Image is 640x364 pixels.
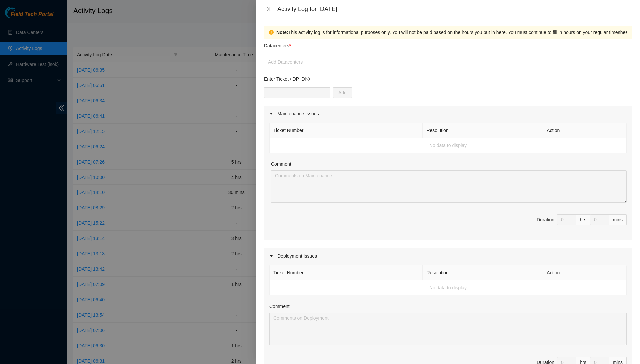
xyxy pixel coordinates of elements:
[576,214,590,225] div: hrs
[264,6,273,12] button: Close
[270,138,627,153] td: No data to display
[276,29,288,36] strong: Note:
[270,265,423,280] th: Ticket Number
[543,123,627,138] th: Action
[264,106,632,121] div: Maintenance Issues
[269,313,627,345] textarea: Comment
[277,5,632,13] div: Activity Log for [DATE]
[270,280,627,295] td: No data to display
[609,214,627,225] div: mins
[537,216,554,223] div: Duration
[543,265,627,280] th: Action
[269,30,274,35] span: exclamation-circle
[266,6,271,12] span: close
[271,160,291,168] label: Comment
[333,87,352,98] button: Add
[269,254,273,258] span: caret-right
[264,248,632,264] div: Deployment Issues
[270,123,423,138] th: Ticket Number
[269,112,273,116] span: caret-right
[305,77,310,81] span: question-circle
[423,265,543,280] th: Resolution
[269,303,290,310] label: Comment
[271,170,627,203] textarea: Comment
[423,123,543,138] th: Resolution
[264,75,632,83] p: Enter Ticket / DP ID
[264,39,291,49] p: Datacenters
